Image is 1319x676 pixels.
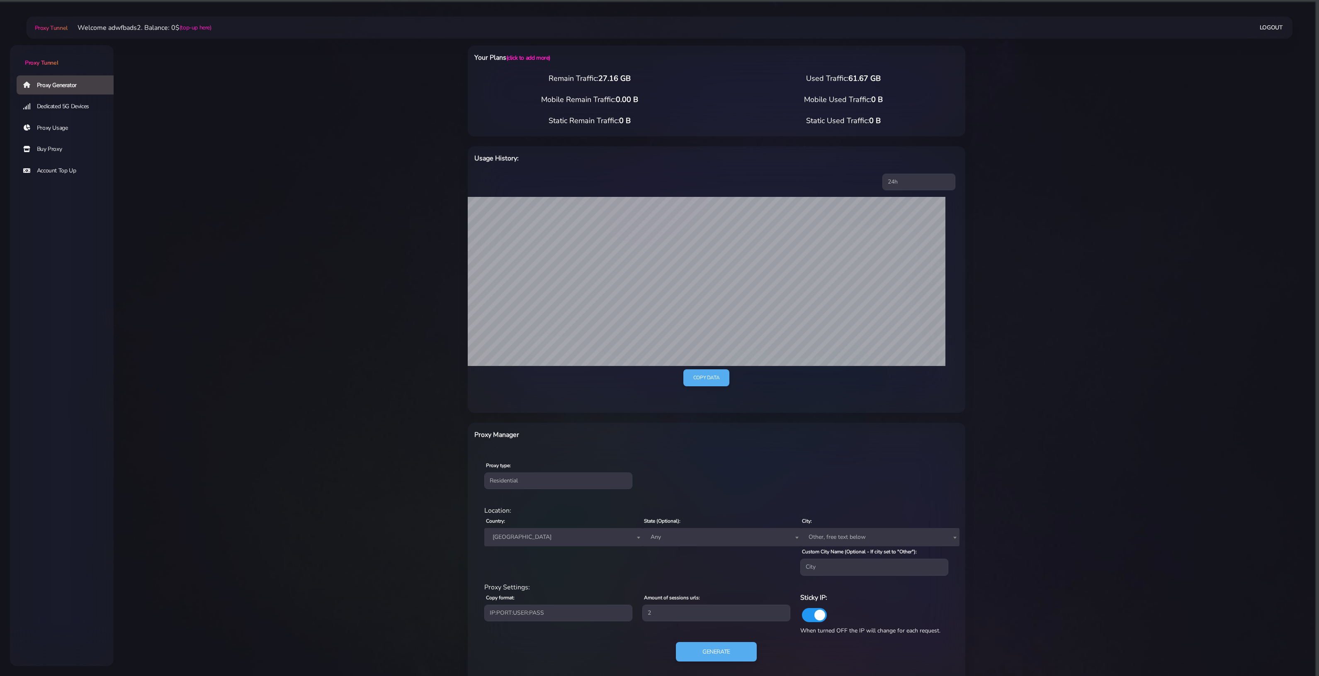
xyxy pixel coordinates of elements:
span: New Zealand [484,528,644,546]
span: Other, free text below [805,531,955,543]
div: Mobile Remain Traffic: [463,94,717,105]
div: Used Traffic: [717,73,970,84]
div: Static Used Traffic: [717,115,970,126]
span: 61.67 GB [848,73,881,83]
a: Logout [1260,20,1283,35]
h6: Proxy Manager [474,429,753,440]
span: Any [642,528,802,546]
input: City [800,559,948,575]
div: Proxy Settings: [479,582,954,592]
div: Mobile Used Traffic: [717,94,970,105]
button: Generate [676,642,757,662]
a: Buy Proxy [17,140,120,159]
span: When turned OFF the IP will change for each request. [800,627,940,635]
label: Custom City Name (Optional - If city set to "Other"): [802,548,917,555]
span: 0 B [871,94,883,104]
a: Proxy Tunnel [33,21,68,34]
a: Proxy Usage [17,119,120,138]
span: New Zealand [489,531,639,543]
span: Proxy Tunnel [35,24,68,32]
a: Copy data [683,369,729,386]
a: (click to add more) [506,54,550,62]
span: Proxy Tunnel [25,59,58,67]
span: 0.00 B [616,94,638,104]
h6: Your Plans [474,52,753,63]
li: Welcome adwfbads2. Balance: 0$ [68,23,211,33]
label: State (Optional): [644,517,680,525]
label: Amount of sessions urls: [644,594,700,601]
iframe: Webchat Widget [1197,540,1309,666]
label: Proxy type: [486,462,511,469]
a: Proxy Generator [17,75,120,94]
a: (top-up here) [180,23,211,32]
h6: Usage History: [474,153,753,164]
label: City: [802,517,812,525]
span: 0 B [619,116,631,126]
span: Other, free text below [800,528,959,546]
a: Account Top Up [17,161,120,180]
a: Dedicated 5G Devices [17,97,120,116]
div: Static Remain Traffic: [463,115,717,126]
span: 27.16 GB [598,73,631,83]
label: Copy format: [486,594,515,601]
span: 0 B [869,116,881,126]
span: Any [647,531,797,543]
div: Remain Traffic: [463,73,717,84]
h6: Sticky IP: [800,592,948,603]
div: Location: [479,506,954,516]
label: Country: [486,517,505,525]
a: Proxy Tunnel [10,45,114,67]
